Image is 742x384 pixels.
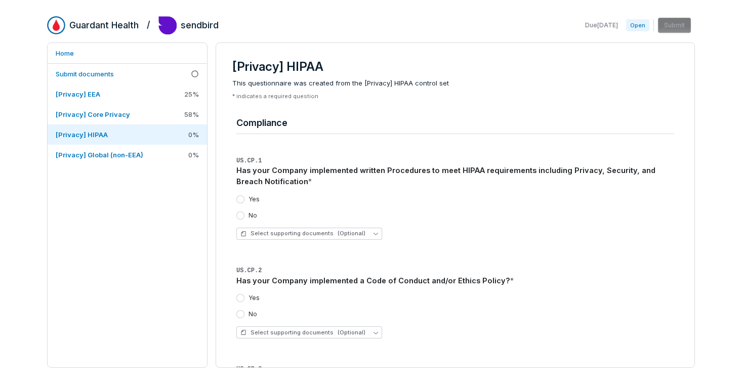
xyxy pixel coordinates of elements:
a: [Privacy] Global (non-EEA)0% [48,145,207,165]
span: Select supporting documents [240,329,365,336]
a: [Privacy] Core Privacy58% [48,104,207,124]
span: Due [DATE] [585,21,618,29]
h2: sendbird [181,19,219,32]
label: Yes [249,195,260,203]
span: This questionnaire was created from the [Privacy] HIPAA control set [232,78,678,89]
label: No [249,211,257,220]
h2: / [147,16,150,31]
span: [Privacy] Global (non-EEA) [56,151,143,159]
label: Yes [249,294,260,302]
h2: Guardant Health [69,19,139,32]
span: [Privacy] HIPAA [56,131,108,139]
a: Home [48,43,207,63]
span: US.CP.1 [236,157,262,164]
a: [Privacy] EEA25% [48,84,207,104]
span: US.CP.2 [236,267,262,274]
h3: [Privacy] HIPAA [232,59,678,74]
span: US.CP.3 [236,366,262,373]
span: Open [626,19,649,31]
p: * indicates a required question [232,93,678,100]
span: 0 % [188,130,199,139]
span: (Optional) [338,230,365,237]
span: Select supporting documents [240,230,365,237]
span: [Privacy] Core Privacy [56,110,130,118]
span: (Optional) [338,329,365,336]
div: Has your Company implemented written Procedures to meet HIPAA requirements including Privacy, Sec... [236,165,674,187]
div: Has your Company implemented a Code of Conduct and/or Ethics Policy? [236,275,674,286]
h4: Compliance [236,116,674,130]
a: [Privacy] HIPAA0% [48,124,207,145]
span: Submit documents [56,70,114,78]
span: 25 % [184,90,199,99]
span: 0 % [188,150,199,159]
span: [Privacy] EEA [56,90,100,98]
span: 58 % [184,110,199,119]
a: Submit documents [48,64,207,84]
label: No [249,310,257,318]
